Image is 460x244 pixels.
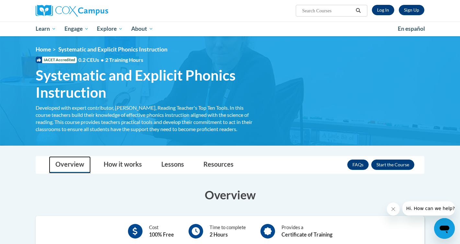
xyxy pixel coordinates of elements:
[49,156,91,173] a: Overview
[60,21,93,36] a: Engage
[131,25,153,33] span: About
[36,25,56,33] span: Learn
[394,22,429,36] a: En español
[36,57,77,63] span: IACET Accredited
[398,25,425,32] span: En español
[97,25,123,33] span: Explore
[58,46,167,53] span: Systematic and Explicit Phonics Instruction
[36,104,259,133] div: Developed with expert contributor, [PERSON_NAME], Reading Teacher's Top Ten Tools. In this course...
[64,25,89,33] span: Engage
[127,21,157,36] a: About
[210,231,228,238] b: 2 Hours
[78,56,143,63] span: 0.2 CEUs
[371,160,414,170] button: Enroll
[387,203,400,216] iframe: Close message
[197,156,240,173] a: Resources
[31,21,60,36] a: Learn
[347,160,369,170] a: FAQs
[399,5,424,15] a: Register
[149,224,174,238] div: Cost
[434,218,455,239] iframe: Button to launch messaging window
[282,231,332,238] b: Certificate of Training
[372,5,394,15] a: Log In
[36,67,259,101] span: Systematic and Explicit Phonics Instruction
[36,187,424,203] h3: Overview
[26,21,434,36] div: Main menu
[105,57,143,63] span: 2 Training Hours
[36,5,159,17] a: Cox Campus
[302,7,353,15] input: Search Courses
[353,7,363,15] button: Search
[210,224,246,238] div: Time to complete
[101,57,104,63] span: •
[149,231,174,238] b: 100% Free
[36,5,108,17] img: Cox Campus
[402,201,455,216] iframe: Message from company
[93,21,127,36] a: Explore
[97,156,148,173] a: How it works
[282,224,332,238] div: Provides a
[155,156,190,173] a: Lessons
[36,46,51,53] a: Home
